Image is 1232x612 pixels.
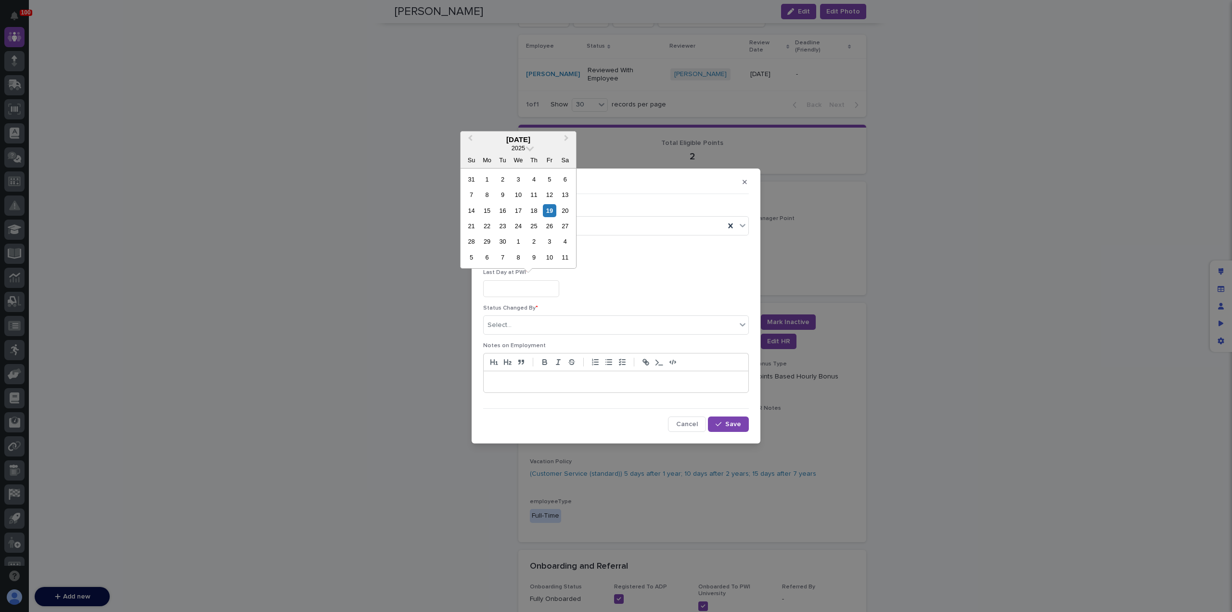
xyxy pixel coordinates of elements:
[527,220,540,233] div: Choose Thursday, September 25th, 2025
[10,9,29,28] img: Stacker
[10,107,27,124] img: 1736555164131-43832dd5-751b-4058-ba23-39d91318e5a0
[465,235,478,248] div: Choose Sunday, September 28th, 2025
[512,173,525,186] div: Choose Wednesday, September 3rd, 2025
[68,178,116,185] a: Powered byPylon
[560,132,575,148] button: Next Month
[465,188,478,201] div: Choose Sunday, September 7th, 2025
[496,188,509,201] div: Choose Tuesday, September 9th, 2025
[559,235,572,248] div: Choose Saturday, October 4th, 2025
[527,173,540,186] div: Choose Thursday, September 4th, 2025
[543,235,556,248] div: Choose Friday, October 3rd, 2025
[559,173,572,186] div: Choose Saturday, September 6th, 2025
[512,144,525,152] span: 2025
[559,251,572,264] div: Choose Saturday, October 11th, 2025
[527,251,540,264] div: Choose Thursday, October 9th, 2025
[10,53,175,69] p: How can we help?
[164,110,175,121] button: Start new chat
[6,151,56,168] a: 📖Help Docs
[725,421,741,428] span: Save
[483,305,538,311] span: Status Changed By
[483,343,546,349] span: Notes on Employment
[462,132,477,148] button: Previous Month
[543,204,556,217] div: Choose Friday, September 19th, 2025
[527,154,540,167] div: Th
[527,235,540,248] div: Choose Thursday, October 2nd, 2025
[512,235,525,248] div: Choose Wednesday, October 1st, 2025
[496,251,509,264] div: Choose Tuesday, October 7th, 2025
[10,38,175,53] p: Welcome 👋
[559,188,572,201] div: Choose Saturday, September 13th, 2025
[33,107,158,117] div: Start new chat
[461,135,576,144] div: [DATE]
[496,154,509,167] div: Tu
[488,320,512,330] div: Select...
[465,154,478,167] div: Su
[527,204,540,217] div: Choose Thursday, September 18th, 2025
[496,235,509,248] div: Choose Tuesday, September 30th, 2025
[668,417,706,432] button: Cancel
[708,417,749,432] button: Save
[480,188,493,201] div: Choose Monday, September 8th, 2025
[465,204,478,217] div: Choose Sunday, September 14th, 2025
[559,154,572,167] div: Sa
[96,178,116,185] span: Pylon
[496,204,509,217] div: Choose Tuesday, September 16th, 2025
[480,251,493,264] div: Choose Monday, October 6th, 2025
[480,235,493,248] div: Choose Monday, September 29th, 2025
[480,220,493,233] div: Choose Monday, September 22nd, 2025
[19,155,52,164] span: Help Docs
[480,204,493,217] div: Choose Monday, September 15th, 2025
[512,251,525,264] div: Choose Wednesday, October 8th, 2025
[512,220,525,233] div: Choose Wednesday, September 24th, 2025
[527,188,540,201] div: Choose Thursday, September 11th, 2025
[463,171,573,265] div: month 2025-09
[465,251,478,264] div: Choose Sunday, October 5th, 2025
[465,220,478,233] div: Choose Sunday, September 21st, 2025
[543,154,556,167] div: Fr
[543,220,556,233] div: Choose Friday, September 26th, 2025
[10,156,17,163] div: 📖
[496,173,509,186] div: Choose Tuesday, September 2nd, 2025
[465,173,478,186] div: Choose Sunday, August 31st, 2025
[543,251,556,264] div: Choose Friday, October 10th, 2025
[56,151,127,168] a: 🔗Onboarding Call
[559,204,572,217] div: Choose Saturday, September 20th, 2025
[480,154,493,167] div: Mo
[543,188,556,201] div: Choose Friday, September 12th, 2025
[512,188,525,201] div: Choose Wednesday, September 10th, 2025
[70,155,123,164] span: Onboarding Call
[559,220,572,233] div: Choose Saturday, September 27th, 2025
[543,173,556,186] div: Choose Friday, September 5th, 2025
[512,154,525,167] div: We
[512,204,525,217] div: Choose Wednesday, September 17th, 2025
[496,220,509,233] div: Choose Tuesday, September 23rd, 2025
[480,173,493,186] div: Choose Monday, September 1st, 2025
[60,156,68,163] div: 🔗
[676,421,698,428] span: Cancel
[33,117,135,124] div: We're offline, we will be back soon!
